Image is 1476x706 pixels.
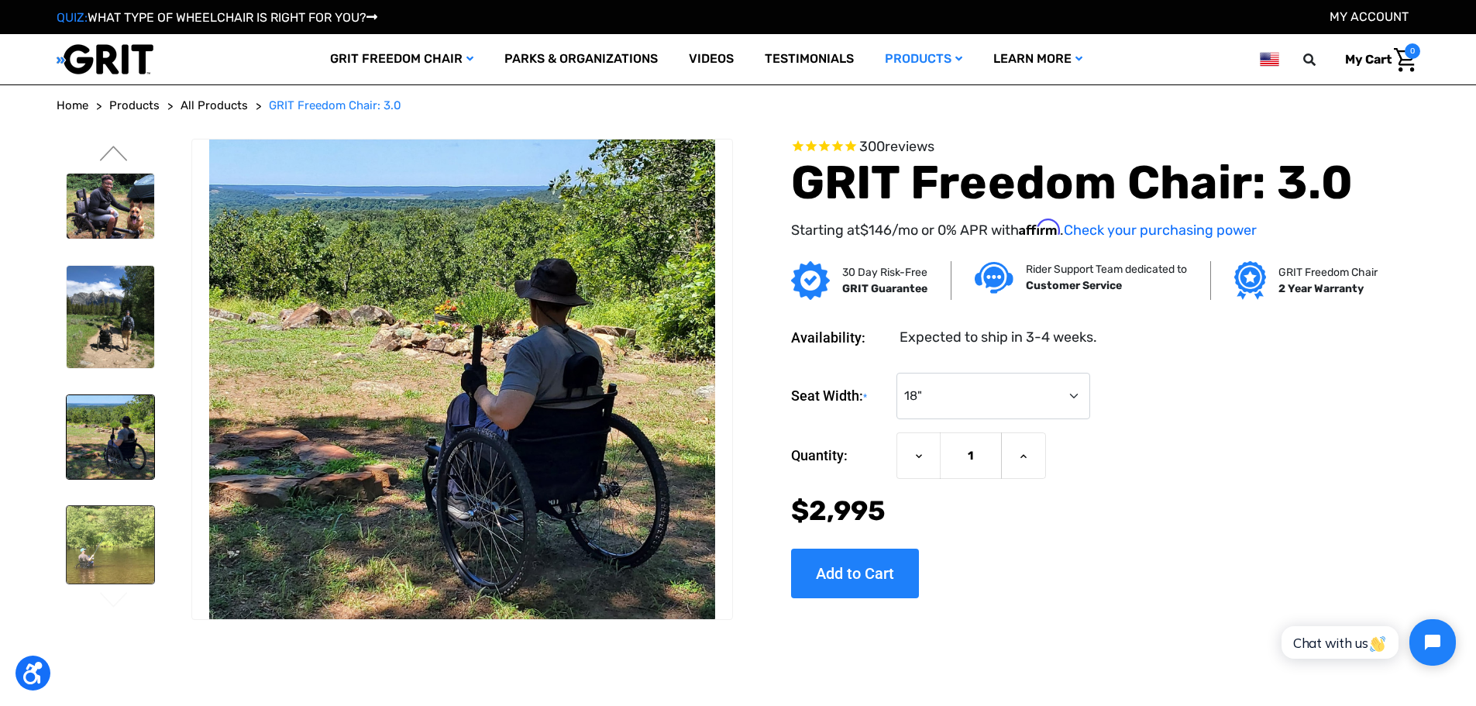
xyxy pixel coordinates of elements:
span: 0 [1405,43,1420,59]
p: 30 Day Risk-Free [842,264,927,281]
img: GRIT Freedom Chair: 3.0 [67,506,154,584]
img: GRIT Freedom Chair: 3.0 [67,266,154,368]
label: Seat Width: [791,373,889,420]
img: GRIT All-Terrain Wheelchair and Mobility Equipment [57,43,153,75]
input: Search [1310,43,1333,76]
a: QUIZ:WHAT TYPE OF WHEELCHAIR IS RIGHT FOR YOU? [57,10,377,25]
p: Starting at /mo or 0% APR with . [791,219,1372,241]
a: Testimonials [749,34,869,84]
span: $2,995 [791,494,886,527]
a: GRIT Freedom Chair: 3.0 [269,97,401,115]
span: All Products [181,98,248,112]
a: Cart with 0 items [1333,43,1420,76]
a: Learn More [978,34,1098,84]
img: GRIT Freedom Chair: 3.0 [67,395,154,478]
img: GRIT Freedom Chair: 3.0 [67,174,154,239]
a: Check your purchasing power - Learn more about Affirm Financing (opens in modal) [1064,222,1257,239]
img: Cart [1394,48,1416,72]
span: Affirm [1019,219,1060,236]
a: Home [57,97,88,115]
strong: 2 Year Warranty [1278,282,1364,295]
img: GRIT Freedom Chair: 3.0 [192,139,731,620]
a: Products [869,34,978,84]
a: All Products [181,97,248,115]
button: Go to slide 1 of 3 [98,592,130,611]
span: reviews [885,138,934,155]
strong: Customer Service [1026,279,1122,292]
input: Add to Cart [791,549,919,598]
span: Rated 4.6 out of 5 stars 300 reviews [791,139,1372,156]
nav: Breadcrumb [57,97,1420,115]
p: Rider Support Team dedicated to [1026,261,1187,277]
dd: Expected to ship in 3-4 weeks. [900,327,1097,348]
a: Products [109,97,160,115]
dt: Availability: [791,327,889,348]
span: $146 [860,222,892,239]
a: Videos [673,34,749,84]
a: Account [1330,9,1409,24]
a: GRIT Freedom Chair [315,34,489,84]
span: QUIZ: [57,10,88,25]
iframe: Tidio Chat [1264,606,1469,679]
img: Customer service [975,262,1013,294]
button: Go to slide 2 of 3 [98,146,130,164]
a: Parks & Organizations [489,34,673,84]
img: Grit freedom [1234,261,1266,300]
p: GRIT Freedom Chair [1278,264,1378,281]
h1: GRIT Freedom Chair: 3.0 [791,155,1372,211]
img: GRIT Guarantee [791,261,830,300]
strong: GRIT Guarantee [842,282,927,295]
span: Home [57,98,88,112]
span: My Cart [1345,52,1392,67]
span: Products [109,98,160,112]
span: GRIT Freedom Chair: 3.0 [269,98,401,112]
label: Quantity: [791,432,889,479]
span: 300 reviews [859,138,934,155]
img: us.png [1260,50,1278,69]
